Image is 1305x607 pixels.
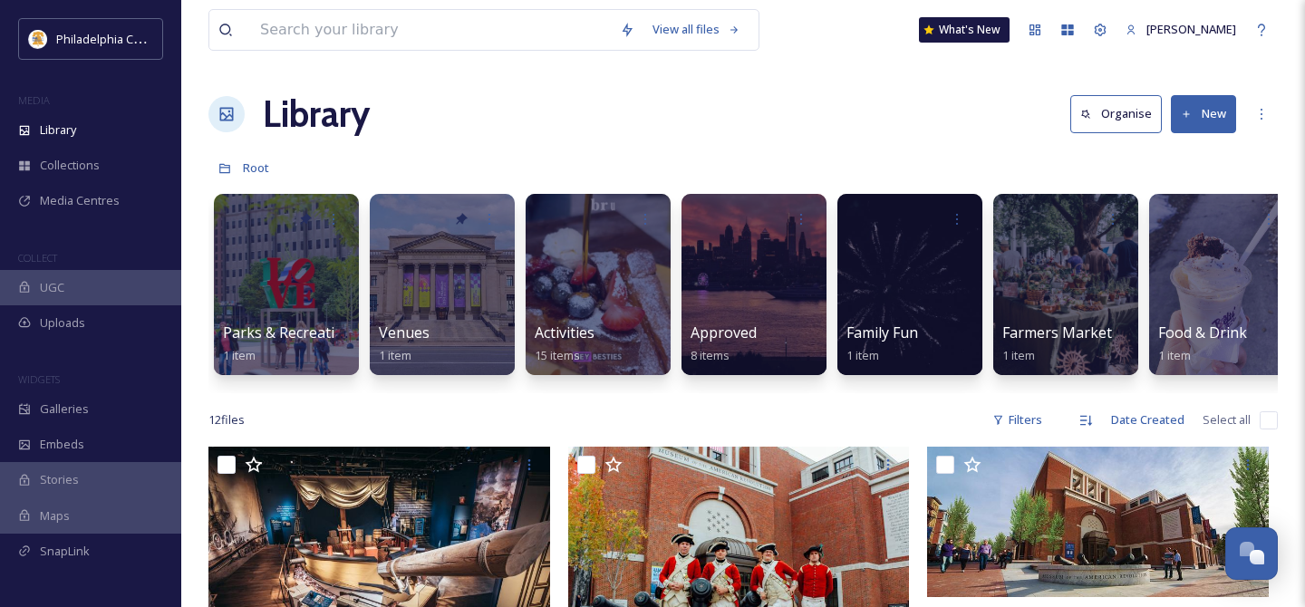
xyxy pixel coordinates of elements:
span: MEDIA [18,93,50,107]
a: Farmers Market1 item [1002,324,1112,363]
button: New [1171,95,1236,132]
div: Date Created [1102,402,1194,438]
span: 1 item [1158,347,1191,363]
a: Root [243,157,269,178]
span: 1 item [223,347,256,363]
a: What's New [919,17,1010,43]
a: [PERSON_NAME] [1116,12,1245,47]
span: SnapLink [40,543,90,560]
span: COLLECT [18,251,57,265]
span: Stories [40,471,79,488]
span: 8 items [691,347,730,363]
span: Collections [40,157,100,174]
span: Library [40,121,76,139]
span: Maps [40,507,70,525]
span: 1 item [379,347,411,363]
a: Food & Drink1 item [1158,324,1247,363]
span: WIDGETS [18,372,60,386]
span: 1 item [1002,347,1035,363]
span: UGC [40,279,64,296]
span: Activities [535,323,594,342]
span: Galleries [40,400,89,418]
span: Media Centres [40,192,120,209]
span: Select all [1203,411,1251,429]
a: Activities15 items [535,324,594,363]
span: Farmers Market [1002,323,1112,342]
span: Family Fun [846,323,918,342]
span: Approved [691,323,757,342]
input: Search your library [251,10,611,50]
span: 1 item [846,347,879,363]
a: Parks & Recreation1 item [223,324,353,363]
a: View all files [643,12,749,47]
span: Uploads [40,314,85,332]
a: Library [263,87,370,141]
span: 12 file s [208,411,245,429]
a: Venues1 item [379,324,430,363]
span: Food & Drink [1158,323,1247,342]
a: Approved8 items [691,324,757,363]
span: Parks & Recreation [223,323,353,342]
span: 15 items [535,347,580,363]
span: Venues [379,323,430,342]
a: Family Fun1 item [846,324,918,363]
div: Filters [983,402,1051,438]
span: [PERSON_NAME] [1146,21,1236,37]
span: Root [243,159,269,176]
img: download.jpeg [29,30,47,48]
span: Philadelphia Convention & Visitors Bureau [56,30,285,47]
img: take-an-engrossing-chronologic.jpg [927,447,1269,597]
button: Open Chat [1225,527,1278,580]
span: Embeds [40,436,84,453]
button: Organise [1070,95,1162,132]
a: Organise [1070,95,1171,132]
